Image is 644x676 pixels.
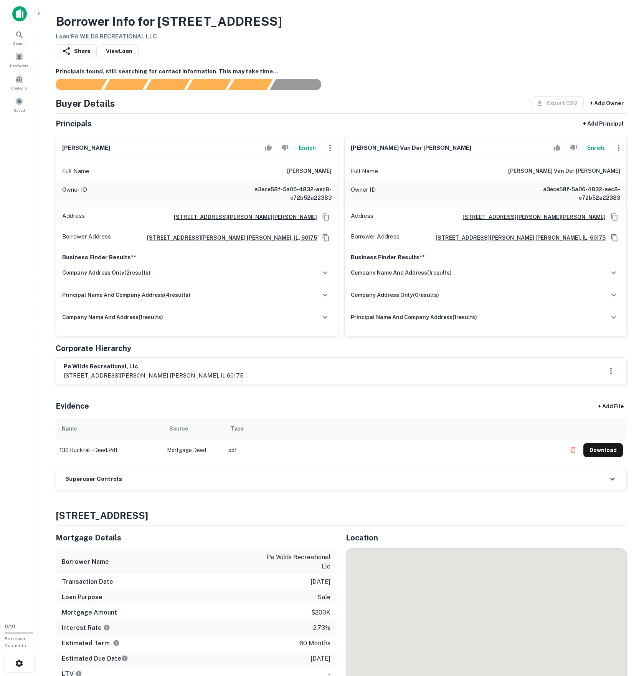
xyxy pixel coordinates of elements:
img: capitalize-icon.png [12,6,27,22]
th: Source [163,418,225,439]
p: Owner ID [351,185,376,202]
p: Business Finder Results** [62,253,332,262]
p: [DATE] [310,577,330,587]
p: [DATE] [310,654,330,663]
button: + Add Owner [587,96,627,110]
iframe: Chat Widget [606,615,644,651]
div: Search [2,27,36,48]
a: Saved [2,94,36,115]
th: Type [225,418,563,439]
th: Name [56,418,163,439]
h4: [STREET_ADDRESS] [56,509,627,522]
h6: Borrower Name [62,557,109,567]
h5: Mortgage Details [56,532,337,543]
h6: a3ece58f-5a06-4832-aec8-e72b52a22383 [239,185,332,202]
span: 0 / 10 [5,624,15,630]
p: Address [62,211,85,223]
h6: [PERSON_NAME] [287,167,332,176]
a: ViewLoan [100,44,139,58]
a: [STREET_ADDRESS][PERSON_NAME] [PERSON_NAME], IL, 60175 [141,234,317,242]
h5: Corporate Hierarchy [56,343,131,354]
h5: Evidence [56,400,89,412]
svg: Estimate is based on a standard schedule for this type of loan. [121,655,128,662]
p: 60 months [299,639,330,648]
h6: principal name and company address ( 1 results) [351,313,477,321]
h6: [PERSON_NAME] [62,144,110,152]
p: Owner ID [62,185,87,202]
td: Mortgage Deed [163,439,225,461]
div: Principals found, AI now looking for contact information... [187,79,231,90]
button: Copy Address [320,232,332,244]
p: Full Name [62,167,89,176]
h6: company address only ( 0 results) [351,291,439,299]
h6: pa wilds recreational, llc [64,362,244,371]
a: [STREET_ADDRESS][PERSON_NAME][PERSON_NAME] [456,213,606,221]
p: Borrower Address [62,232,111,244]
div: AI fulfillment process complete. [270,79,330,90]
button: Share [56,44,97,58]
h5: Location [346,532,627,543]
h6: Superuser Controls [65,475,122,484]
h6: Estimated Term [62,639,120,648]
span: Search [13,40,26,46]
h6: Loan : PA WILDS RECREATIONAL LLC [56,32,282,41]
h6: a3ece58f-5a06-4832-aec8-e72b52a22383 [528,185,620,202]
div: scrollable content [56,418,627,468]
span: Saved [14,107,25,113]
h6: [PERSON_NAME] van der [PERSON_NAME] [351,144,471,152]
a: [STREET_ADDRESS][PERSON_NAME][PERSON_NAME] [168,213,317,221]
p: $200k [311,608,330,617]
a: Borrowers [2,50,36,70]
h6: Mortgage Amount [62,608,117,617]
div: Principals found, still searching for contact information. This may take time... [228,79,273,90]
h4: Buyer Details [56,96,115,110]
h6: Loan Purpose [62,593,102,602]
h6: company name and address ( 1 results) [351,268,452,277]
p: sale [317,593,330,602]
a: Contacts [2,72,36,93]
button: Copy Address [320,211,332,223]
button: Accept [262,140,275,156]
h6: [PERSON_NAME] van der [PERSON_NAME] [508,167,620,176]
div: Source [169,424,188,433]
div: Type [231,424,244,433]
h6: company address only ( 2 results) [62,268,150,277]
h6: company name and address ( 1 results) [62,313,163,321]
p: Business Finder Results** [351,253,620,262]
h6: Estimated Due Date [62,654,128,663]
div: Sending borrower request to AI... [46,79,104,90]
span: Borrowers [10,63,28,69]
h3: Borrower Info for [STREET_ADDRESS] [56,12,282,31]
td: 130 bucktail - deed.pdf [56,439,163,461]
div: Documents found, AI parsing details... [145,79,190,90]
span: Contacts [12,85,27,91]
h6: Transaction Date [62,577,113,587]
p: Address [351,211,373,223]
svg: Term is based on a standard schedule for this type of loan. [113,640,120,646]
button: Enrich [583,140,608,156]
td: pdf [225,439,563,461]
p: 2.73% [313,623,330,633]
p: [STREET_ADDRESS][PERSON_NAME] [PERSON_NAME], il, 60175 [64,371,244,380]
button: + Add Principal [580,117,627,131]
span: Borrower Requests [5,636,26,648]
button: Reject [567,140,580,156]
button: Copy Address [609,232,620,244]
button: Reject [278,140,292,156]
h6: Principals found, still searching for contact information. This may take time... [56,67,627,76]
button: Delete file [566,444,580,456]
p: Full Name [351,167,378,176]
div: Name [62,424,77,433]
svg: The interest rates displayed on the website are for informational purposes only and may be report... [103,624,110,631]
a: [STREET_ADDRESS][PERSON_NAME] [PERSON_NAME], IL, 60175 [429,234,606,242]
button: Download [583,443,623,457]
div: + Add File [584,399,637,413]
